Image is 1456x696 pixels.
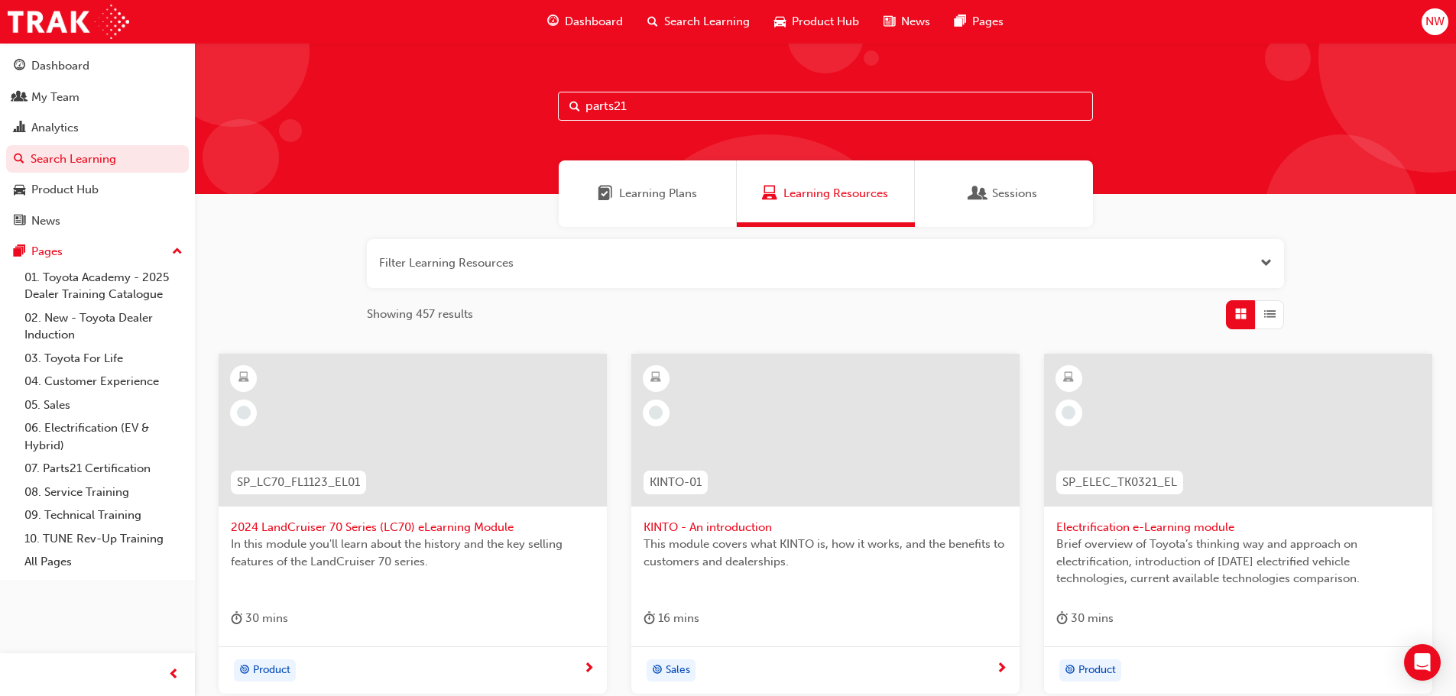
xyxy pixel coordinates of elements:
[901,13,930,31] span: News
[598,185,613,202] span: Learning Plans
[1264,306,1276,323] span: List
[18,550,189,574] a: All Pages
[1056,609,1068,628] span: duration-icon
[535,6,635,37] a: guage-iconDashboard
[1260,254,1272,272] button: Open the filter
[644,519,1007,536] span: KINTO - An introduction
[14,91,25,105] span: people-icon
[14,245,25,259] span: pages-icon
[547,12,559,31] span: guage-icon
[6,145,189,173] a: Search Learning
[18,481,189,504] a: 08. Service Training
[644,536,1007,570] span: This module covers what KINTO is, how it works, and the benefits to customers and dealerships.
[14,153,24,167] span: search-icon
[6,114,189,142] a: Analytics
[6,49,189,238] button: DashboardMy TeamAnalyticsSearch LearningProduct HubNews
[1078,662,1116,679] span: Product
[31,212,60,230] div: News
[955,12,966,31] span: pages-icon
[14,183,25,197] span: car-icon
[915,160,1093,227] a: SessionsSessions
[647,12,658,31] span: search-icon
[1063,368,1074,388] span: learningResourceType_ELEARNING-icon
[6,52,189,80] a: Dashboard
[942,6,1016,37] a: pages-iconPages
[18,416,189,457] a: 06. Electrification (EV & Hybrid)
[652,661,663,681] span: target-icon
[871,6,942,37] a: news-iconNews
[18,347,189,371] a: 03. Toyota For Life
[231,519,595,536] span: 2024 LandCruiser 70 Series (LC70) eLearning Module
[18,527,189,551] a: 10. TUNE Rev-Up Training
[237,474,360,491] span: SP_LC70_FL1123_EL01
[737,160,915,227] a: Learning ResourcesLearning Resources
[31,89,79,106] div: My Team
[1062,474,1177,491] span: SP_ELEC_TK0321_EL
[783,185,888,202] span: Learning Resources
[18,457,189,481] a: 07. Parts21 Certification
[18,503,189,527] a: 09. Technical Training
[231,609,288,628] div: 30 mins
[792,13,859,31] span: Product Hub
[237,406,251,419] span: learningRecordVerb_NONE-icon
[231,609,242,628] span: duration-icon
[367,306,473,323] span: Showing 457 results
[31,181,99,199] div: Product Hub
[1425,13,1445,31] span: NW
[992,185,1037,202] span: Sessions
[631,354,1020,694] a: KINTO-01KINTO - An introductionThis module covers what KINTO is, how it works, and the benefits t...
[1065,661,1075,681] span: target-icon
[1044,354,1432,694] a: SP_ELEC_TK0321_ELElectrification e-Learning moduleBrief overview of Toyota’s thinking way and app...
[762,185,777,202] span: Learning Resources
[238,368,249,388] span: learningResourceType_ELEARNING-icon
[172,242,183,262] span: up-icon
[1056,609,1114,628] div: 30 mins
[1422,8,1448,35] button: NW
[1056,536,1420,588] span: Brief overview of Toyota’s thinking way and approach on electrification, introduction of [DATE] e...
[644,609,699,628] div: 16 mins
[239,661,250,681] span: target-icon
[6,238,189,266] button: Pages
[762,6,871,37] a: car-iconProduct Hub
[31,243,63,261] div: Pages
[6,83,189,112] a: My Team
[253,662,290,679] span: Product
[14,60,25,73] span: guage-icon
[996,662,1007,676] span: next-icon
[1056,519,1420,536] span: Electrification e-Learning module
[168,665,180,685] span: prev-icon
[6,176,189,204] a: Product Hub
[972,13,1004,31] span: Pages
[558,92,1093,121] input: Search...
[565,13,623,31] span: Dashboard
[619,185,697,202] span: Learning Plans
[644,609,655,628] span: duration-icon
[583,662,595,676] span: next-icon
[31,119,79,137] div: Analytics
[6,207,189,235] a: News
[650,474,702,491] span: KINTO-01
[14,121,25,135] span: chart-icon
[18,306,189,347] a: 02. New - Toyota Dealer Induction
[219,354,607,694] a: SP_LC70_FL1123_EL012024 LandCruiser 70 Series (LC70) eLearning ModuleIn this module you'll learn ...
[231,536,595,570] span: In this module you'll learn about the history and the key selling features of the LandCruiser 70 ...
[559,160,737,227] a: Learning PlansLearning Plans
[1062,406,1075,419] span: learningRecordVerb_NONE-icon
[774,12,786,31] span: car-icon
[649,406,663,419] span: learningRecordVerb_NONE-icon
[18,370,189,393] a: 04. Customer Experience
[1404,644,1441,681] div: Open Intercom Messenger
[971,185,986,202] span: Sessions
[14,215,25,228] span: news-icon
[18,266,189,306] a: 01. Toyota Academy - 2025 Dealer Training Catalogue
[666,662,690,679] span: Sales
[31,57,89,75] div: Dashboard
[664,13,750,31] span: Search Learning
[650,368,661,388] span: learningResourceType_ELEARNING-icon
[8,5,129,39] img: Trak
[635,6,762,37] a: search-iconSearch Learning
[569,98,580,115] span: Search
